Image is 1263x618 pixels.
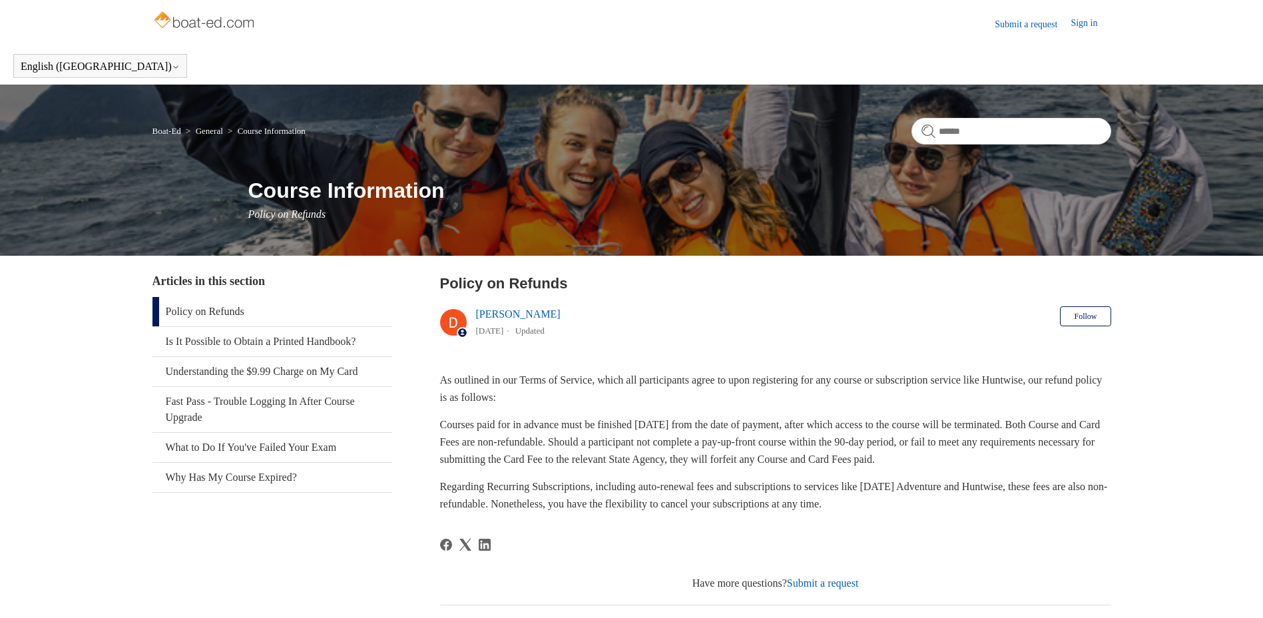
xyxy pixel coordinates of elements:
button: Follow Article [1060,306,1111,326]
p: Regarding Recurring Subscriptions, including auto-renewal fees and subscriptions to services like... [440,478,1111,512]
input: Search [911,118,1111,145]
a: Boat-Ed [152,126,181,136]
a: Fast Pass - Trouble Logging In After Course Upgrade [152,387,392,432]
li: General [183,126,225,136]
p: Courses paid for in advance must be finished [DATE] from the date of payment, after which access ... [440,416,1111,467]
a: Policy on Refunds [152,297,392,326]
a: Understanding the $9.99 Charge on My Card [152,357,392,386]
svg: Share this page on Facebook [440,539,452,551]
a: Sign in [1071,16,1111,32]
svg: Share this page on LinkedIn [479,539,491,551]
div: Have more questions? [440,575,1111,591]
span: Articles in this section [152,274,265,288]
a: General [196,126,223,136]
a: What to Do If You've Failed Your Exam [152,433,392,462]
a: X Corp [459,539,471,551]
p: As outlined in our Terms of Service, which all participants agree to upon registering for any cou... [440,372,1111,406]
li: Boat-Ed [152,126,184,136]
a: LinkedIn [479,539,491,551]
a: [PERSON_NAME] [476,308,561,320]
a: Why Has My Course Expired? [152,463,392,492]
button: English ([GEOGRAPHIC_DATA]) [21,61,180,73]
img: Boat-Ed Help Center home page [152,8,258,35]
a: Is It Possible to Obtain a Printed Handbook? [152,327,392,356]
h1: Course Information [248,174,1111,206]
a: Facebook [440,539,452,551]
a: Submit a request [995,17,1071,31]
li: Updated [515,326,545,336]
li: Course Information [225,126,306,136]
time: 04/17/2024, 14:26 [476,326,504,336]
svg: Share this page on X Corp [459,539,471,551]
a: Course Information [238,126,306,136]
h2: Policy on Refunds [440,272,1111,294]
span: Policy on Refunds [248,208,326,220]
a: Submit a request [787,577,859,589]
